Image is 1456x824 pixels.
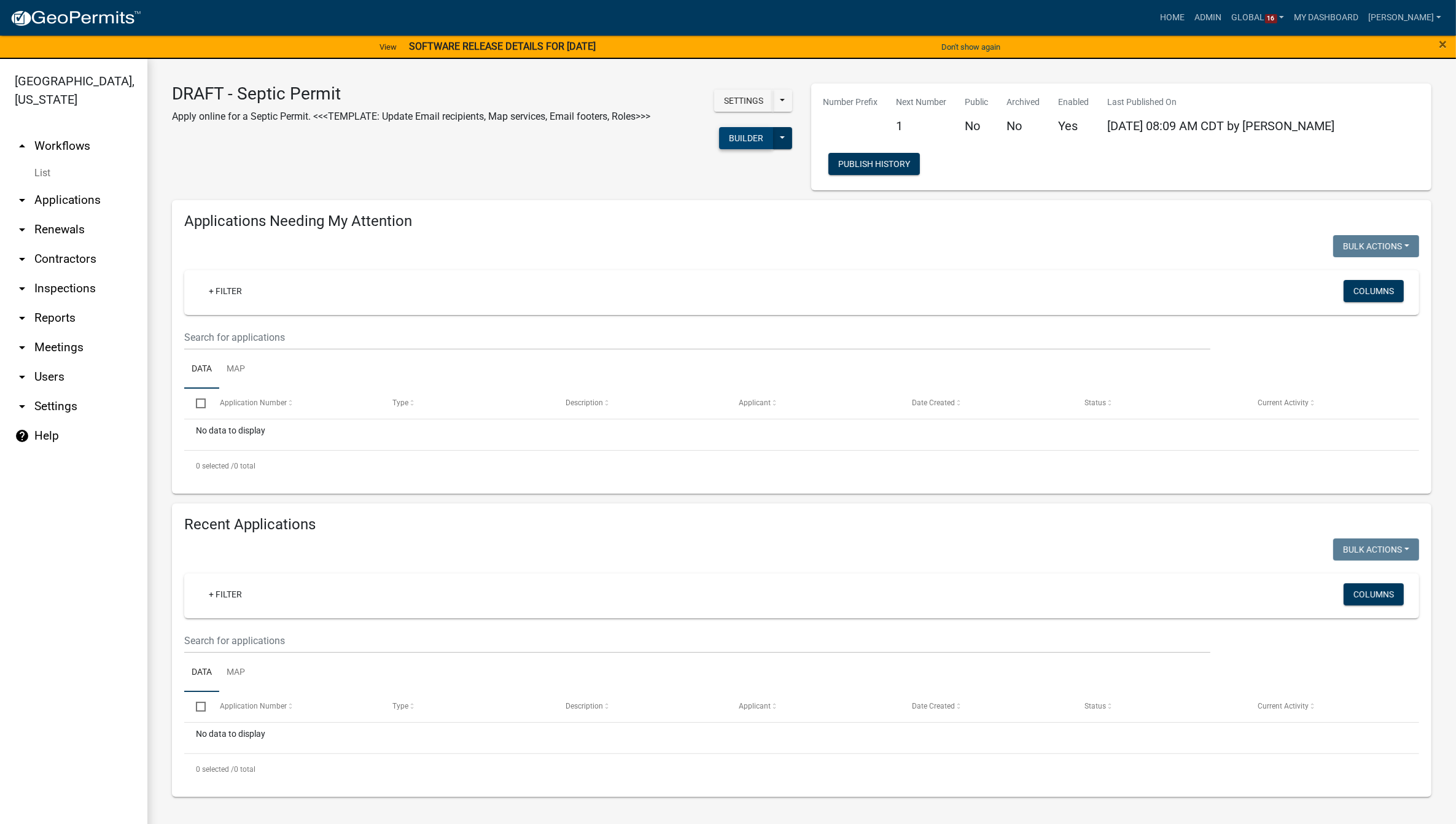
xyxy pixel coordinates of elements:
a: Global16 [1227,6,1290,29]
datatable-header-cell: Description [554,692,727,721]
i: arrow_drop_down [15,222,29,237]
h4: Recent Applications [184,516,1419,534]
p: Last Published On [1108,96,1335,109]
span: Applicant [739,398,771,407]
datatable-header-cell: Description [554,389,727,418]
button: Columns [1344,280,1404,302]
a: + Filter [199,583,252,605]
p: Apply online for a Septic Permit. <<<TEMPLATE: Update Email recipients, Map services, Email foote... [172,109,650,124]
i: arrow_drop_down [15,399,29,414]
i: help [15,429,29,443]
a: Map [219,653,252,693]
datatable-header-cell: Date Created [900,692,1073,721]
a: Home [1156,6,1190,29]
datatable-header-cell: Application Number [208,692,381,721]
span: Status [1085,398,1107,407]
wm-modal-confirm: Workflow Publish History [828,160,920,169]
button: Columns [1344,583,1404,605]
h4: Applications Needing My Attention [184,212,1419,230]
datatable-header-cell: Status [1073,389,1246,418]
a: View [375,37,402,57]
a: My Dashboard [1289,6,1363,29]
h3: DRAFT - Septic Permit [172,84,650,104]
i: arrow_drop_down [15,311,29,325]
span: Type [392,398,408,407]
span: 16 [1265,14,1277,24]
p: Number Prefix [823,96,878,109]
p: Next Number [897,96,947,109]
button: Builder [719,127,773,149]
button: Settings [714,90,773,112]
button: Publish History [828,153,920,175]
span: [DATE] 08:09 AM CDT by [PERSON_NAME] [1108,119,1335,133]
div: 0 total [184,754,1419,785]
datatable-header-cell: Applicant [727,692,900,721]
datatable-header-cell: Status [1073,692,1246,721]
h5: 1 [897,119,947,133]
div: 0 total [184,451,1419,481]
div: No data to display [184,419,1419,450]
span: Date Created [912,398,955,407]
p: Archived [1007,96,1040,109]
strong: SOFTWARE RELEASE DETAILS FOR [DATE] [409,41,596,52]
a: Map [219,350,252,389]
span: Application Number [220,398,287,407]
span: Description [566,702,603,710]
div: No data to display [184,723,1419,753]
button: Bulk Actions [1333,538,1419,561]
datatable-header-cell: Current Activity [1246,692,1419,721]
i: arrow_drop_down [15,340,29,355]
datatable-header-cell: Current Activity [1246,389,1419,418]
button: Close [1439,37,1447,52]
datatable-header-cell: Applicant [727,389,900,418]
a: Data [184,350,219,389]
h5: No [965,119,989,133]
button: Don't show again [936,37,1005,57]
p: Enabled [1059,96,1089,109]
span: Description [566,398,603,407]
h5: No [1007,119,1040,133]
datatable-header-cell: Date Created [900,389,1073,418]
datatable-header-cell: Select [184,692,208,721]
datatable-header-cell: Select [184,389,208,418]
span: × [1439,36,1447,53]
a: Admin [1190,6,1227,29]
input: Search for applications [184,628,1210,653]
h5: Yes [1059,119,1089,133]
a: + Filter [199,280,252,302]
span: Current Activity [1258,398,1309,407]
datatable-header-cell: Type [381,389,554,418]
i: arrow_drop_down [15,370,29,384]
i: arrow_drop_up [15,139,29,154]
span: Status [1085,702,1107,710]
datatable-header-cell: Type [381,692,554,721]
span: Current Activity [1258,702,1309,710]
span: 0 selected / [196,765,234,774]
i: arrow_drop_down [15,193,29,208]
button: Bulk Actions [1333,235,1419,257]
span: Applicant [739,702,771,710]
datatable-header-cell: Application Number [208,389,381,418]
span: 0 selected / [196,462,234,470]
p: Public [965,96,989,109]
span: Application Number [220,702,287,710]
span: Type [392,702,408,710]
span: Date Created [912,702,955,710]
i: arrow_drop_down [15,252,29,266]
a: [PERSON_NAME] [1363,6,1446,29]
input: Search for applications [184,325,1210,350]
a: Data [184,653,219,693]
i: arrow_drop_down [15,281,29,296]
